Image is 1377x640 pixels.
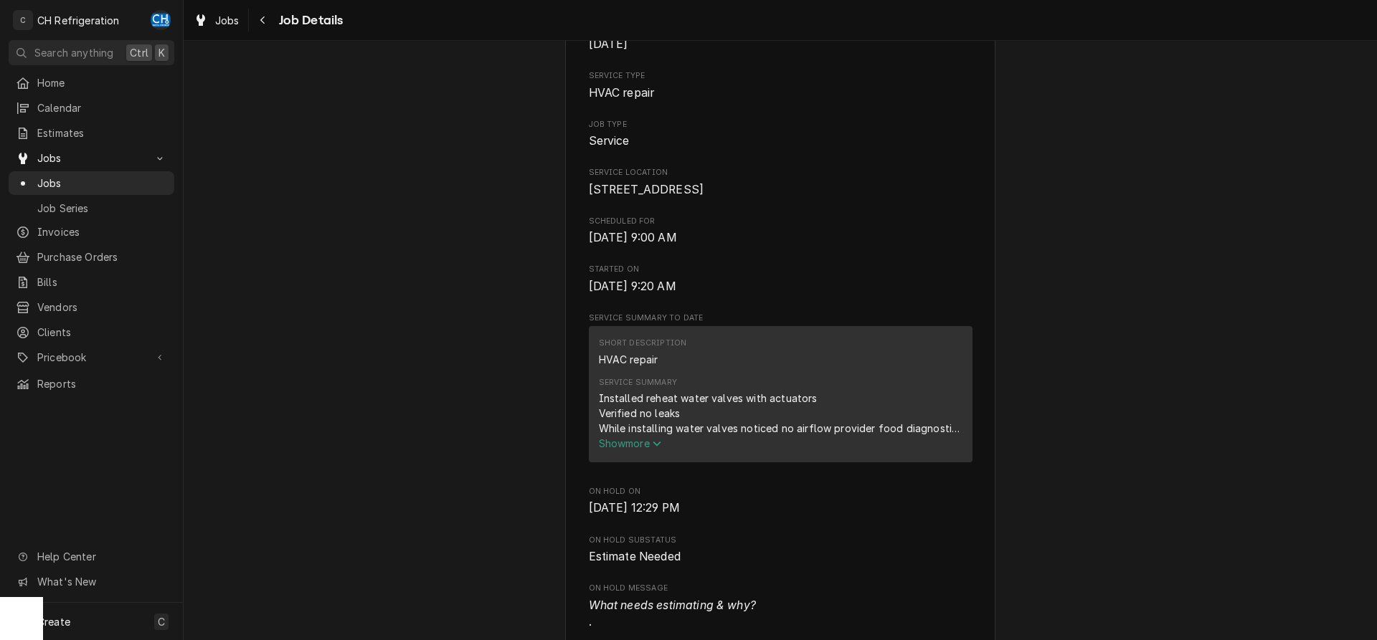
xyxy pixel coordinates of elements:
a: Clients [9,320,174,344]
span: Bills [37,274,167,290]
span: Estimate Needed [589,550,681,563]
div: Installed reheat water valves with actuators Verified no leaks While installing water valves noti... [599,391,962,436]
span: Job Series [37,201,167,216]
span: Estimates [37,125,167,140]
a: Estimates [9,121,174,145]
span: HVAC repair [589,86,655,100]
span: Jobs [215,13,240,28]
span: Service Location [589,181,973,199]
i: What needs estimating & why? [589,598,756,612]
div: CH [151,10,171,30]
a: Go to Jobs [9,146,174,170]
div: CH Refrigeration [37,13,120,28]
div: Service Summary [589,326,973,468]
div: On Hold Message [589,583,973,631]
a: Job Series [9,196,174,220]
div: Started On [589,264,973,295]
a: Go to Help Center [9,545,174,568]
div: Short Description [599,338,687,349]
span: Reports [37,376,167,391]
span: Pricebook [37,350,146,365]
div: On Hold SubStatus [589,535,973,565]
span: K [158,45,165,60]
button: Showmore [599,436,962,451]
span: Service Summary To Date [589,312,973,324]
span: [DATE] 12:29 PM [589,501,680,515]
span: Create [37,616,70,628]
span: Date Received [589,36,973,53]
span: [DATE] 9:20 AM [589,280,676,293]
a: Home [9,71,174,95]
a: Go to What's New [9,570,174,593]
div: Service Location [589,167,973,198]
a: Calendar [9,96,174,120]
a: Jobs [9,171,174,195]
span: What's New [37,574,166,589]
a: Purchase Orders [9,245,174,269]
span: On Hold On [589,486,973,497]
button: Search anythingCtrlK [9,40,174,65]
a: Bills [9,270,174,294]
span: On Hold SubStatus [589,535,973,546]
a: Vendors [9,295,174,319]
span: Service Type [589,85,973,102]
button: Navigate back [252,9,275,32]
span: On Hold Message [589,583,973,594]
div: Service Summary To Date [589,312,973,469]
span: Search anything [34,45,113,60]
span: On Hold SubStatus [589,548,973,565]
div: Service Type [589,70,973,101]
span: Scheduled For [589,216,973,227]
div: Scheduled For [589,216,973,247]
span: Service Type [589,70,973,82]
span: Scheduled For [589,229,973,247]
a: Go to Pricebook [9,345,174,369]
span: Service [589,134,630,148]
div: Chris Hiraga's Avatar [151,10,171,30]
span: Show more [599,437,662,449]
div: C [13,10,33,30]
span: Service Location [589,167,973,178]
span: Job Type [589,119,973,130]
span: Job Type [589,133,973,150]
div: Service Summary [599,377,677,388]
a: Invoices [9,220,174,244]
span: Purchase Orders [37,249,167,264]
span: Invoices [37,224,167,239]
span: [DATE] [589,37,628,51]
span: Jobs [37,151,146,166]
div: Job Type [589,119,973,150]
a: Jobs [188,9,245,32]
span: Help Center [37,549,166,564]
div: On Hold On [589,486,973,517]
span: [STREET_ADDRESS] [589,183,704,196]
span: On Hold Message [589,597,973,631]
div: HVAC repair [599,352,658,367]
span: Jobs [37,176,167,191]
span: Vendors [37,300,167,315]
span: C [158,614,165,629]
a: Reports [9,372,174,396]
span: [DATE] 9:00 AM [589,231,677,244]
span: Clients [37,325,167,340]
span: Home [37,75,167,90]
span: Started On [589,264,973,275]
span: Ctrl [130,45,148,60]
span: . [589,598,756,629]
span: Started On [589,278,973,295]
span: Calendar [37,100,167,115]
span: On Hold On [589,500,973,517]
span: Job Details [275,11,344,30]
